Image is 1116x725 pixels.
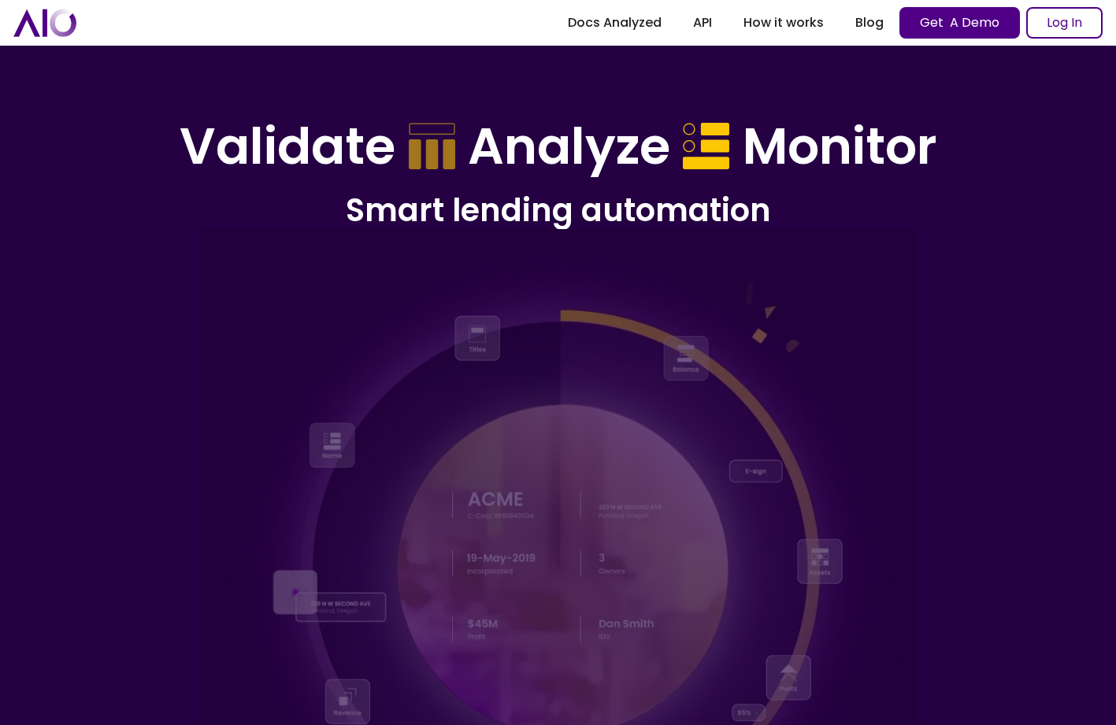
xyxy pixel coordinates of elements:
[552,9,677,37] a: Docs Analyzed
[1026,7,1103,39] a: Log In
[109,190,1007,231] h2: Smart lending automation
[899,7,1020,39] a: Get A Demo
[468,117,670,177] h1: Analyze
[677,9,728,37] a: API
[840,9,899,37] a: Blog
[180,117,395,177] h1: Validate
[13,9,76,36] a: home
[743,117,937,177] h1: Monitor
[728,9,840,37] a: How it works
